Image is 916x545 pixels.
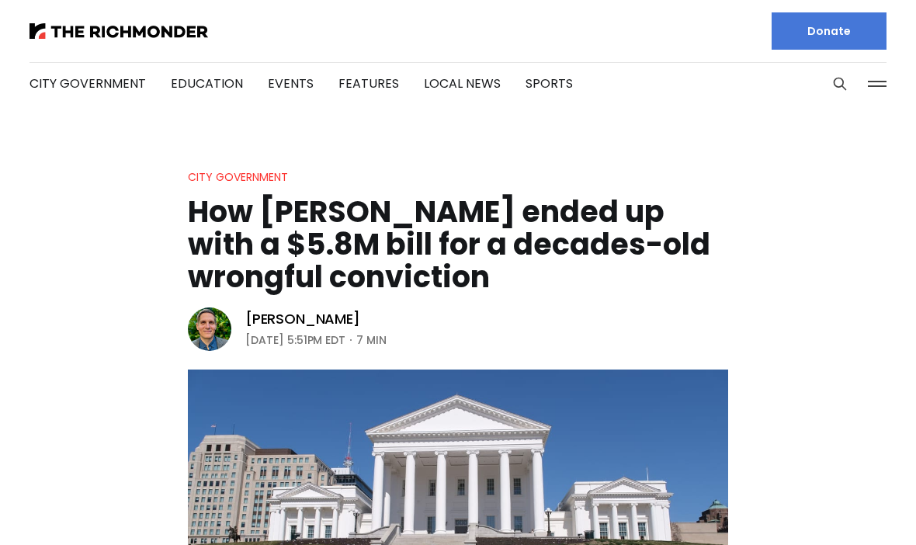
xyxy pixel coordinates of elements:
[188,196,728,293] h1: How [PERSON_NAME] ended up with a $5.8M bill for a decades-old wrongful conviction
[338,75,399,92] a: Features
[424,75,501,92] a: Local News
[188,169,288,185] a: City Government
[526,75,573,92] a: Sports
[772,12,887,50] a: Donate
[828,72,852,95] button: Search this site
[29,23,208,39] img: The Richmonder
[29,75,146,92] a: City Government
[268,75,314,92] a: Events
[356,331,387,349] span: 7 min
[245,331,345,349] time: [DATE] 5:51PM EDT
[245,310,360,328] a: [PERSON_NAME]
[171,75,243,92] a: Education
[188,307,231,351] img: Graham Moomaw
